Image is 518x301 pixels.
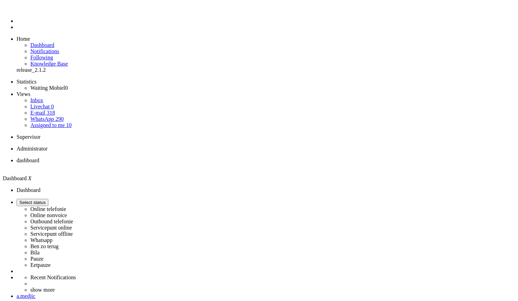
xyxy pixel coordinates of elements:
span: Assigned to me [30,122,65,128]
label: Outbound telefonie [30,219,73,224]
span: 10 [66,122,72,128]
label: Servicepunt online [30,225,72,231]
li: Dashboard [17,187,515,193]
label: Whatsapp [30,237,52,243]
a: Assigned to me 10 [30,122,72,128]
li: Views [17,91,515,97]
a: Following [30,55,53,60]
a: E-mail 318 [30,110,55,116]
button: Select status [17,199,48,206]
li: Statistics [17,79,515,85]
label: Ben zo terug [30,243,59,249]
span: Livechat [30,104,50,109]
span: 318 [47,110,55,116]
a: Livechat 0 [30,104,54,109]
i: X [28,175,31,181]
li: Dashboard [17,157,515,170]
span: 0 [65,85,68,91]
li: Home menu item [17,36,515,42]
a: Omnidesk [17,6,29,11]
a: Knowledge base [30,61,68,67]
span: 290 [55,116,63,122]
a: show more [30,287,55,293]
span: dashboard [17,157,39,163]
span: WhatsApp [30,116,54,122]
a: Dashboard menu item [30,42,54,48]
span: Dashboard [3,175,27,181]
li: Recent Notifications [30,274,515,281]
a: Waiting Mobiel [30,85,68,91]
span: Notifications [30,48,59,54]
label: Pauze [30,256,43,262]
label: Servicepunt offline [30,231,73,237]
span: 0 [51,104,54,109]
li: Administrator [17,146,515,152]
li: Dashboard menu [17,18,515,24]
label: Online telefonie [30,206,66,212]
label: Eetpauze [30,262,51,268]
ul: dashboard menu items [3,36,515,73]
span: Knowledge Base [30,61,68,67]
ul: Menu [3,6,515,30]
li: Supervisor [17,134,515,140]
span: release_2.1.2 [17,67,46,73]
span: E-mail [30,110,46,116]
label: Bila [30,250,40,255]
li: Tickets menu [17,24,515,30]
a: a.medjic [17,293,515,299]
a: Inbox [30,97,43,103]
li: Select status Online telefonieOnline nonvoiceOutbound telefonieServicepunt onlineServicepunt offl... [17,199,515,268]
label: Online nonvoice [30,212,67,218]
a: Notifications menu item [30,48,59,54]
span: Select status [19,200,46,205]
div: Close tab [17,164,515,170]
a: WhatsApp 290 [30,116,63,122]
span: Dashboard [30,42,54,48]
